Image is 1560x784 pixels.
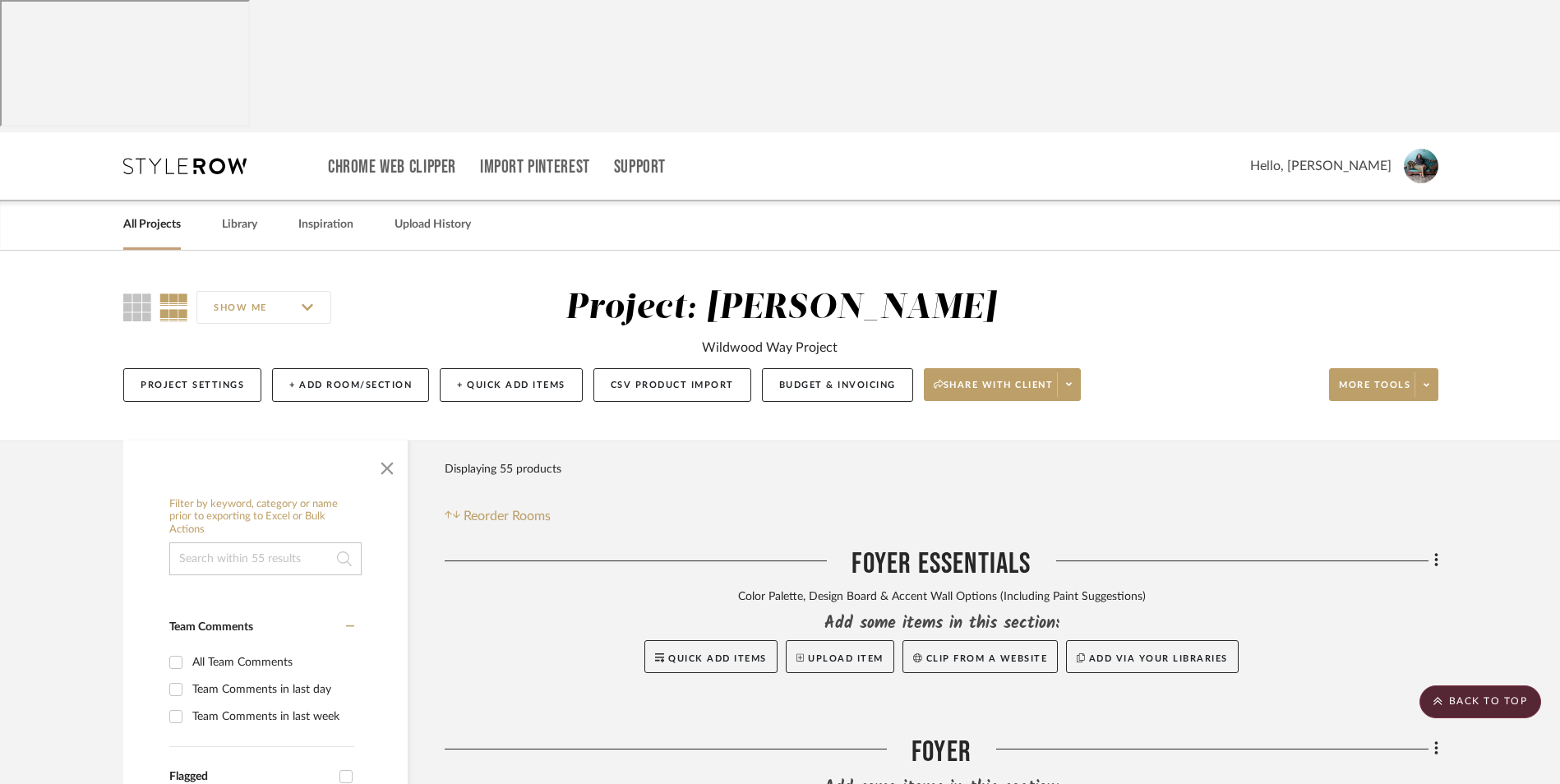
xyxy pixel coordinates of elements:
div: Flagged [169,770,331,784]
div: All Team Comments [192,649,350,676]
a: Library [222,214,257,236]
div: Team Comments in last day [192,676,350,703]
div: Displaying 55 products [445,453,561,486]
div: Add some items in this section: [445,612,1438,635]
input: Search within 55 results [169,542,362,575]
a: All Projects [123,214,181,236]
button: More tools [1329,368,1438,401]
scroll-to-top-button: BACK TO TOP [1419,685,1541,718]
img: avatar [1404,149,1438,183]
button: Project Settings [123,368,261,402]
button: Close [371,449,404,482]
span: Team Comments [169,621,253,633]
span: More tools [1339,379,1410,404]
button: Upload Item [786,640,894,673]
h6: Filter by keyword, category or name prior to exporting to Excel or Bulk Actions [169,498,362,537]
div: Wildwood Way Project [702,338,838,357]
a: Support [614,160,666,174]
button: Quick Add Items [644,640,778,673]
button: + Quick Add Items [440,368,583,402]
button: + Add Room/Section [272,368,429,402]
a: Inspiration [298,214,353,236]
span: Quick Add Items [668,654,767,663]
a: Chrome Web Clipper [328,160,456,174]
div: Color Palette, Design Board & Accent Wall Options (Including Paint Suggestions) [445,588,1438,606]
div: Team Comments in last week [192,703,350,730]
button: Clip from a website [902,640,1058,673]
span: Reorder Rooms [464,506,551,526]
button: Add via your libraries [1066,640,1239,673]
span: Hello, [PERSON_NAME] [1250,156,1392,176]
button: Share with client [924,368,1082,401]
a: Upload History [395,214,471,236]
span: Share with client [934,379,1054,404]
button: CSV Product Import [593,368,751,402]
div: Project: [PERSON_NAME] [565,291,996,325]
a: Import Pinterest [480,160,590,174]
button: Reorder Rooms [445,506,551,526]
button: Budget & Invoicing [762,368,913,402]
